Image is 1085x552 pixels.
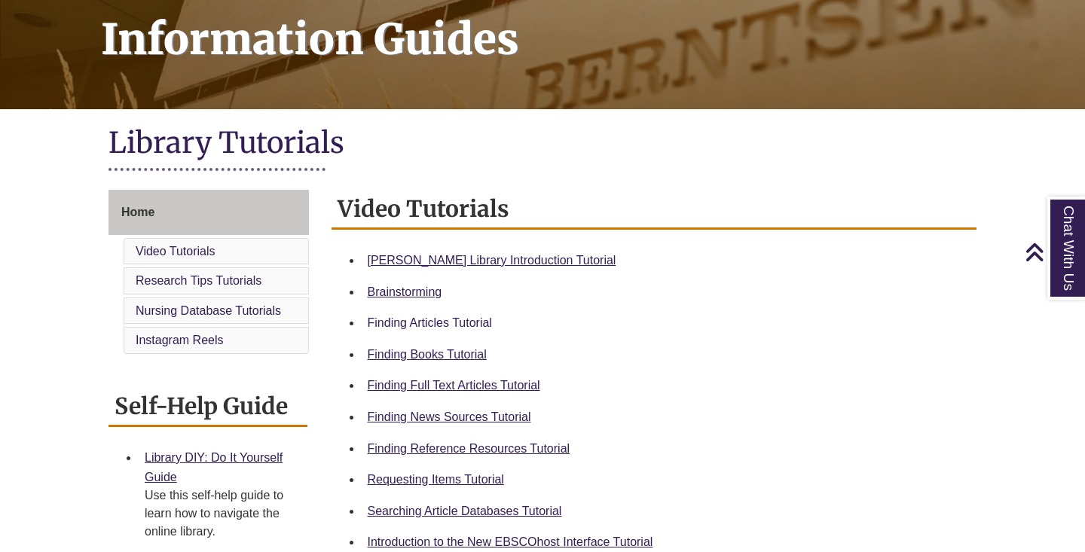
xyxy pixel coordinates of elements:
a: Requesting Items Tutorial [368,473,504,486]
a: Brainstorming [368,285,442,298]
a: Research Tips Tutorials [136,274,261,287]
a: Back to Top [1025,242,1081,262]
a: Home [108,190,309,235]
a: Searching Article Databases Tutorial [368,505,562,517]
a: Nursing Database Tutorials [136,304,281,317]
a: Finding Articles Tutorial [368,316,492,329]
a: Introduction to the New EBSCOhost Interface Tutorial [368,535,653,548]
div: Guide Page Menu [108,190,309,357]
h2: Self-Help Guide [108,387,307,427]
span: Home [121,206,154,218]
a: Instagram Reels [136,334,224,346]
a: Finding Books Tutorial [368,348,487,361]
div: Use this self-help guide to learn how to navigate the online library. [145,486,295,541]
a: Finding Reference Resources Tutorial [368,442,570,455]
h1: Library Tutorials [108,124,976,164]
a: Finding Full Text Articles Tutorial [368,379,540,392]
h2: Video Tutorials [332,190,977,230]
a: [PERSON_NAME] Library Introduction Tutorial [368,254,616,267]
a: Video Tutorials [136,245,215,258]
a: Library DIY: Do It Yourself Guide [145,451,283,483]
a: Finding News Sources Tutorial [368,410,531,423]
